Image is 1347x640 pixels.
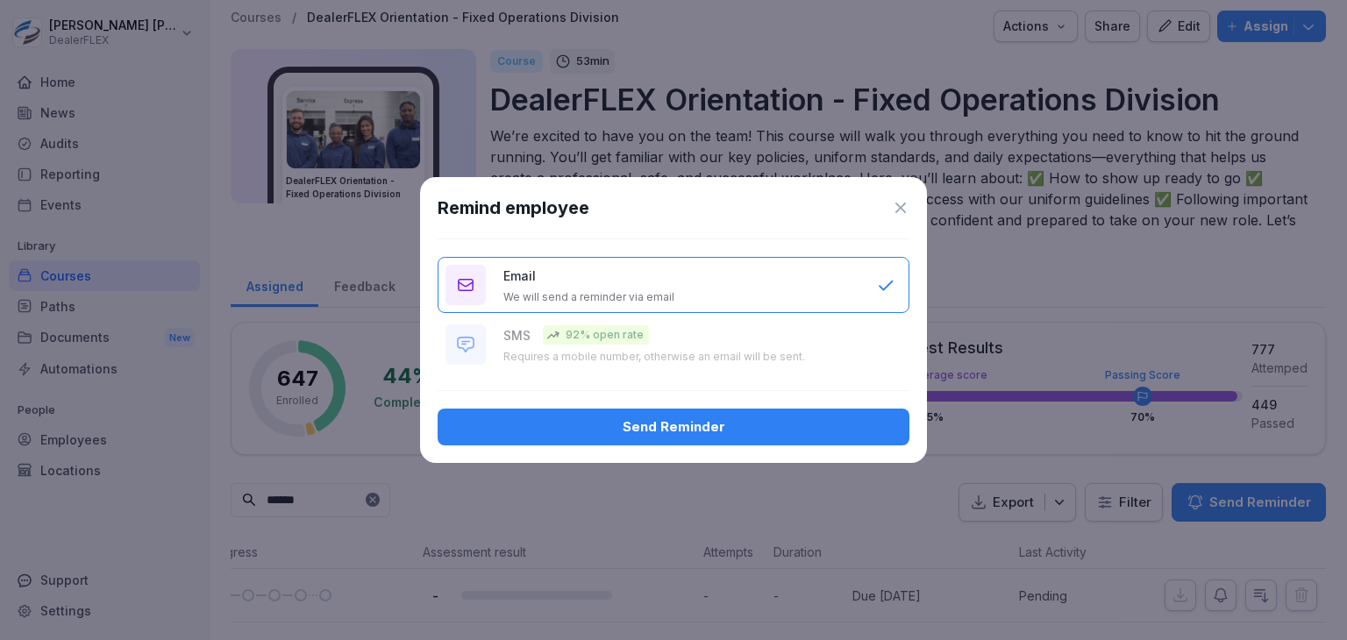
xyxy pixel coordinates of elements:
[438,409,909,445] button: Send Reminder
[452,417,895,437] div: Send Reminder
[438,195,589,221] h1: Remind employee
[503,350,805,364] p: Requires a mobile number, otherwise an email will be sent.
[503,326,531,345] p: SMS
[503,267,536,285] p: Email
[566,327,644,343] p: 92% open rate
[503,290,674,304] p: We will send a reminder via email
